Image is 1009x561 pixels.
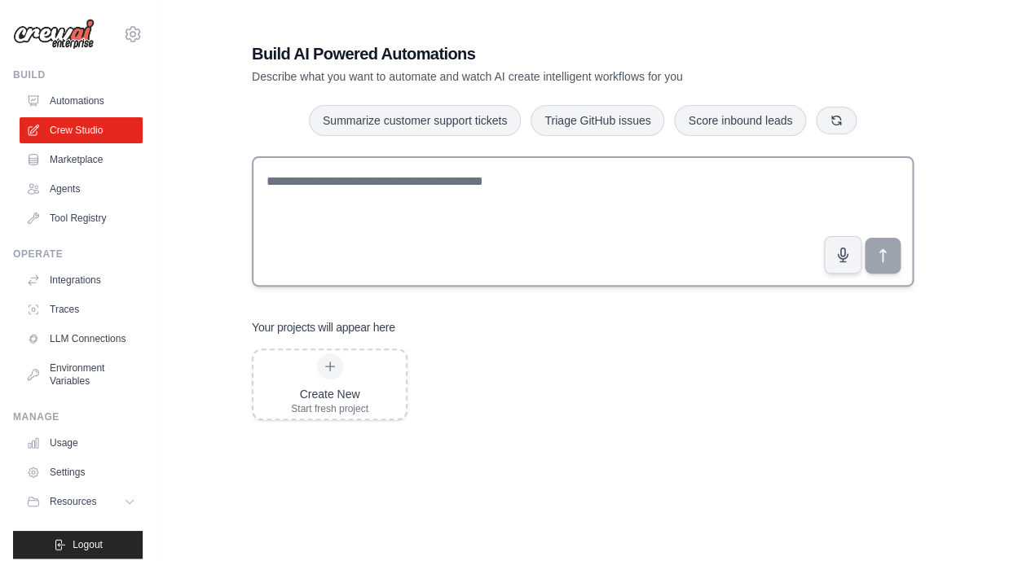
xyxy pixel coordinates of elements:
[291,402,368,415] div: Start fresh project
[20,176,143,202] a: Agents
[13,410,143,423] div: Manage
[20,355,143,394] a: Environment Variables
[50,495,96,508] span: Resources
[20,88,143,114] a: Automations
[531,105,664,136] button: Triage GitHub issues
[824,236,861,274] button: Click to speak your automation idea
[13,531,143,559] button: Logout
[20,267,143,293] a: Integrations
[927,483,1009,561] iframe: Chat Widget
[13,68,143,81] div: Build
[20,489,143,515] button: Resources
[20,326,143,352] a: LLM Connections
[20,117,143,143] a: Crew Studio
[20,296,143,322] a: Traces
[674,105,806,136] button: Score inbound leads
[20,147,143,173] a: Marketplace
[20,459,143,485] a: Settings
[20,205,143,231] a: Tool Registry
[13,248,143,261] div: Operate
[13,19,95,50] img: Logo
[252,68,800,85] p: Describe what you want to automate and watch AI create intelligent workflows for you
[73,538,103,551] span: Logout
[252,42,800,65] h1: Build AI Powered Automations
[291,386,368,402] div: Create New
[309,105,521,136] button: Summarize customer support tickets
[816,107,857,134] button: Get new suggestions
[252,319,395,335] h3: Your projects will appear here
[20,430,143,456] a: Usage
